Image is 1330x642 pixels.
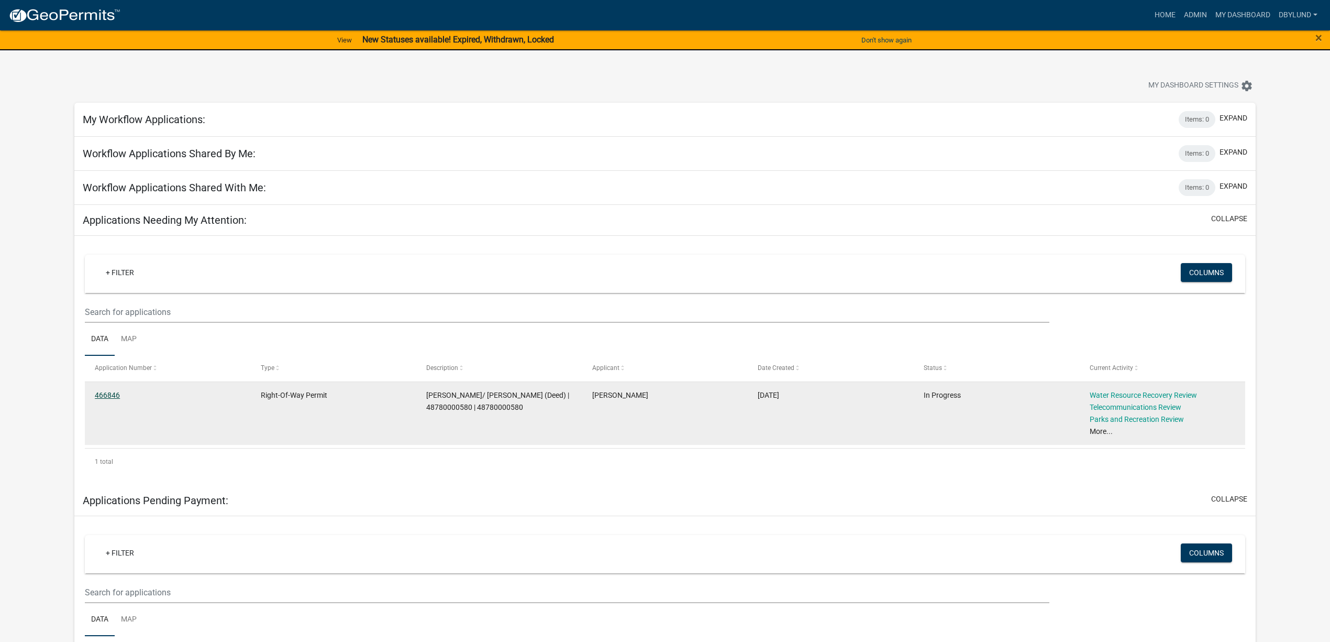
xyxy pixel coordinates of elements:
a: Parks and Recreation Review [1090,415,1184,423]
button: collapse [1211,494,1247,505]
div: Items: 0 [1179,145,1215,162]
span: × [1315,30,1322,45]
a: Home [1150,5,1180,25]
a: Map [115,603,143,637]
span: Applicant [592,364,619,372]
div: collapse [74,236,1256,485]
h5: My Workflow Applications: [83,113,205,126]
span: Description [426,364,458,372]
a: More... [1090,427,1113,436]
a: Data [85,323,115,356]
button: My Dashboard Settingssettings [1140,75,1261,96]
a: Map [115,323,143,356]
a: Water Resource Recovery Review [1090,391,1197,399]
span: Type [261,364,274,372]
button: Close [1315,31,1322,44]
button: Columns [1181,263,1232,282]
a: 466846 [95,391,120,399]
button: expand [1220,113,1247,124]
a: + Filter [97,263,142,282]
span: My Dashboard Settings [1148,80,1238,92]
datatable-header-cell: Application Number [85,356,251,381]
span: Current Activity [1090,364,1133,372]
h5: Applications Pending Payment: [83,494,228,507]
button: expand [1220,181,1247,192]
a: Data [85,603,115,637]
strong: New Statuses available! Expired, Withdrawn, Locked [362,35,554,45]
datatable-header-cell: Applicant [582,356,748,381]
a: Telecommunications Review [1090,403,1181,411]
button: Don't show again [857,31,916,49]
a: View [333,31,356,49]
datatable-header-cell: Date Created [748,356,914,381]
div: Items: 0 [1179,111,1215,128]
span: Status [924,364,942,372]
button: Columns [1181,543,1232,562]
span: Tyler Perkins [592,391,648,399]
datatable-header-cell: Status [914,356,1080,381]
span: In Progress [924,391,961,399]
span: Date Created [758,364,794,372]
span: 08/20/2025 [758,391,779,399]
a: My Dashboard [1211,5,1274,25]
span: Application Number [95,364,152,372]
datatable-header-cell: Type [251,356,417,381]
input: Search for applications [85,582,1049,603]
button: expand [1220,147,1247,158]
h5: Workflow Applications Shared With Me: [83,181,266,194]
button: collapse [1211,213,1247,224]
a: + Filter [97,543,142,562]
span: Right-Of-Way Permit [261,391,327,399]
div: 1 total [85,449,1245,475]
h5: Workflow Applications Shared By Me: [83,147,256,160]
datatable-header-cell: Current Activity [1079,356,1245,381]
datatable-header-cell: Description [416,356,582,381]
h5: Applications Needing My Attention: [83,214,247,226]
a: dbylund [1274,5,1322,25]
span: CUMMINGS, STEPHANI J/ ERIC LEE (Deed) | 48780000580 | 48780000580 [426,391,569,411]
div: Items: 0 [1179,179,1215,196]
i: settings [1240,80,1253,92]
a: Admin [1180,5,1211,25]
input: Search for applications [85,301,1049,323]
